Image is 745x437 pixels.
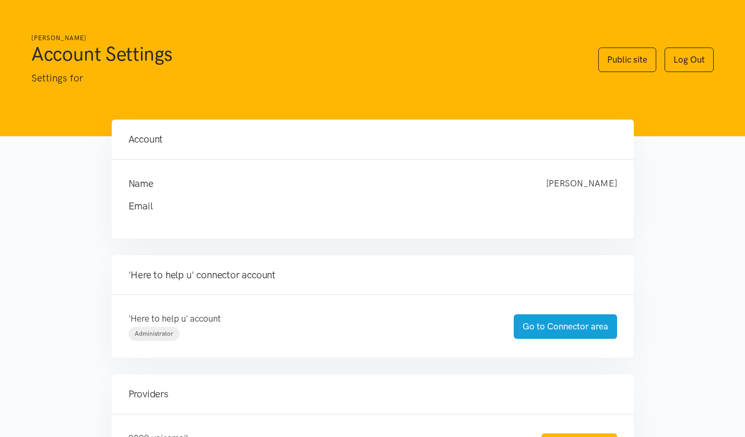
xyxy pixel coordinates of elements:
[598,48,656,72] a: Public site
[31,70,577,86] p: Settings for
[536,176,628,191] div: [PERSON_NAME]
[128,268,617,282] h4: 'Here to help u' connector account
[128,132,617,147] h4: Account
[135,330,173,337] span: Administrator
[128,199,596,214] h4: Email
[128,312,493,326] p: 'Here to help u' account
[31,41,577,66] h1: Account Settings
[514,314,617,339] a: Go to Connector area
[128,176,525,191] h4: Name
[128,387,617,401] h4: Providers
[665,48,714,72] a: Log Out
[31,33,577,43] h6: [PERSON_NAME]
